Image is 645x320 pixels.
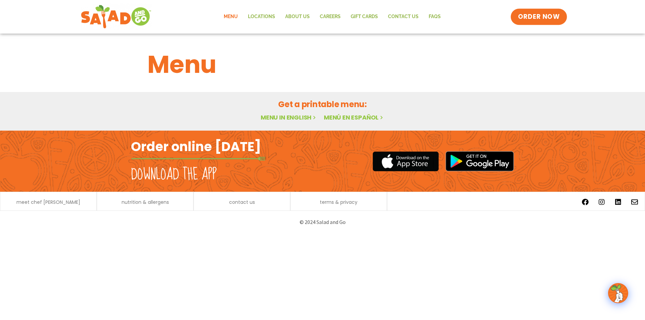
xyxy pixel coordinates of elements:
[261,113,317,122] a: Menu in English
[131,138,261,155] h2: Order online [DATE]
[609,284,628,303] img: wpChatIcon
[219,9,243,25] a: Menu
[147,98,498,110] h2: Get a printable menu:
[131,157,265,161] img: fork
[243,9,280,25] a: Locations
[134,218,511,227] p: © 2024 Salad and Go
[373,150,439,172] img: appstore
[445,151,514,171] img: google_play
[383,9,424,25] a: Contact Us
[131,165,217,184] h2: Download the app
[280,9,315,25] a: About Us
[511,9,567,25] a: ORDER NOW
[518,12,560,21] span: ORDER NOW
[324,113,384,122] a: Menú en español
[147,46,498,83] h1: Menu
[219,9,446,25] nav: Menu
[346,9,383,25] a: GIFT CARDS
[16,200,80,204] a: meet chef [PERSON_NAME]
[81,3,152,30] img: new-SAG-logo-768×292
[424,9,446,25] a: FAQs
[315,9,346,25] a: Careers
[229,200,255,204] a: contact us
[320,200,357,204] a: terms & privacy
[122,200,169,204] a: nutrition & allergens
